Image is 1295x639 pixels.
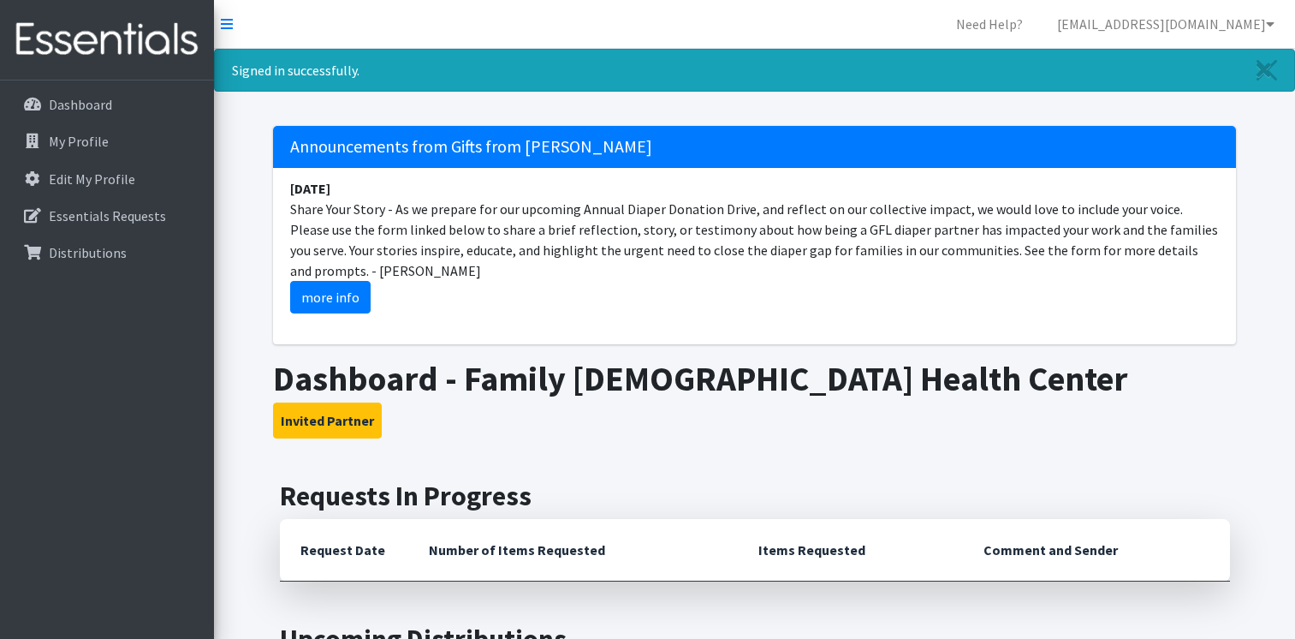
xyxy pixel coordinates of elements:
[290,180,330,197] strong: [DATE]
[7,124,207,158] a: My Profile
[7,162,207,196] a: Edit My Profile
[49,207,166,224] p: Essentials Requests
[280,480,1230,512] h2: Requests In Progress
[290,281,371,314] a: more info
[7,199,207,233] a: Essentials Requests
[738,519,963,582] th: Items Requested
[273,403,382,439] button: Invited Partner
[49,96,112,113] p: Dashboard
[942,7,1037,41] a: Need Help?
[408,519,739,582] th: Number of Items Requested
[214,49,1295,92] div: Signed in successfully.
[280,519,408,582] th: Request Date
[273,168,1236,324] li: Share Your Story - As we prepare for our upcoming Annual Diaper Donation Drive, and reflect on ou...
[1043,7,1288,41] a: [EMAIL_ADDRESS][DOMAIN_NAME]
[963,519,1229,582] th: Comment and Sender
[49,133,109,150] p: My Profile
[7,236,207,270] a: Distributions
[49,170,135,188] p: Edit My Profile
[7,11,207,69] img: HumanEssentials
[7,87,207,122] a: Dashboard
[273,358,1236,399] h1: Dashboard - Family [DEMOGRAPHIC_DATA] Health Center
[273,126,1236,168] h5: Announcements from Gifts from [PERSON_NAME]
[1239,50,1294,91] a: Close
[49,244,127,261] p: Distributions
